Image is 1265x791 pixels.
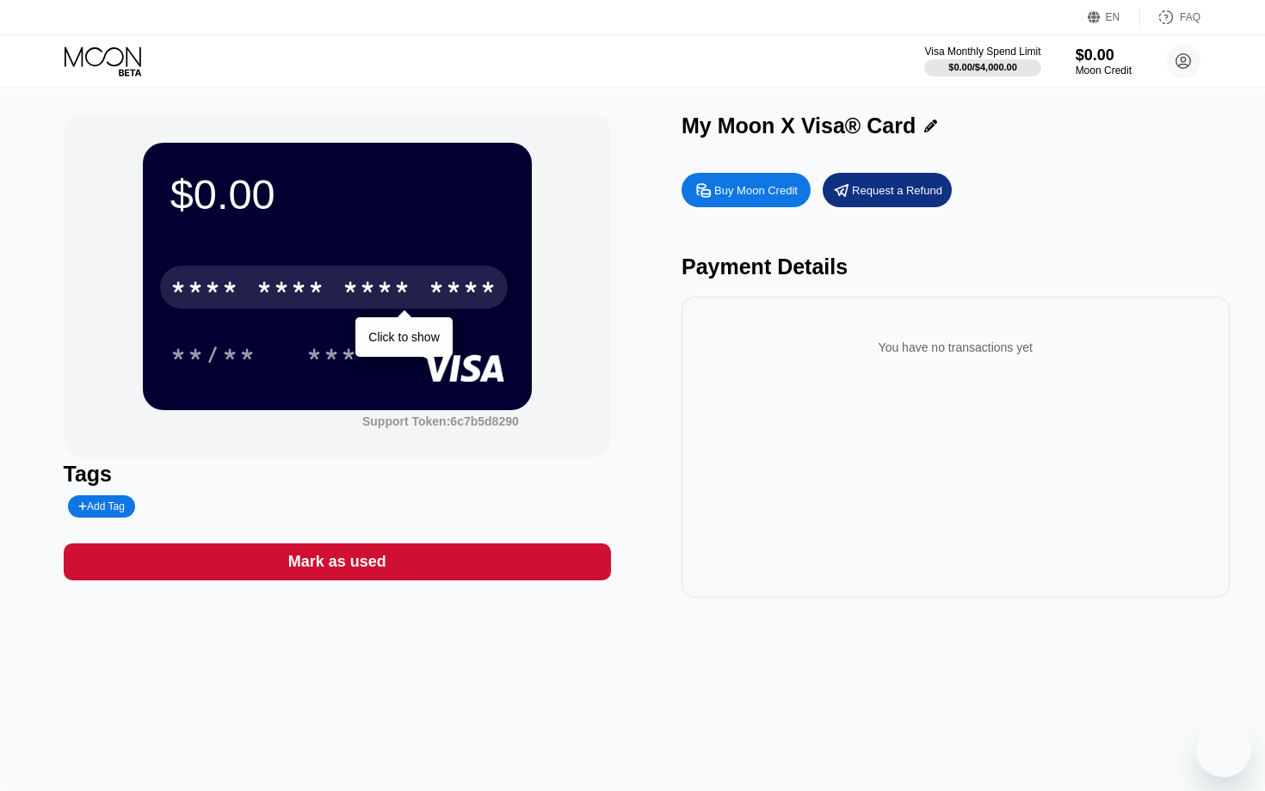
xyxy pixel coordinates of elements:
[368,330,439,344] div: Click to show
[1140,9,1200,26] div: FAQ
[823,173,952,207] div: Request a Refund
[1196,722,1251,777] iframe: Button to launch messaging window
[695,323,1216,371] div: You have no transactions yet
[924,46,1040,77] div: Visa Monthly Spend Limit$0.00/$4,000.00
[64,543,612,580] div: Mark as used
[714,183,798,198] div: Buy Moon Credit
[1076,64,1132,77] div: Moon Credit
[1106,11,1120,23] div: EN
[1076,46,1132,64] div: $0.00
[1076,46,1132,77] div: $0.00Moon Credit
[68,495,135,518] div: Add Tag
[852,183,942,198] div: Request a Refund
[362,414,519,428] div: Support Token:6c7b5d8290
[78,500,125,512] div: Add Tag
[170,170,504,218] div: $0.00
[924,46,1040,58] div: Visa Monthly Spend Limit
[362,414,519,428] div: Support Token: 6c7b5d8290
[682,254,1230,279] div: Payment Details
[64,462,612,487] div: Tags
[288,552,386,572] div: Mark as used
[682,173,811,207] div: Buy Moon Credit
[682,113,916,138] div: My Moon X Visa® Card
[948,62,1017,72] div: $0.00 / $4,000.00
[1088,9,1140,26] div: EN
[1180,11,1200,23] div: FAQ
